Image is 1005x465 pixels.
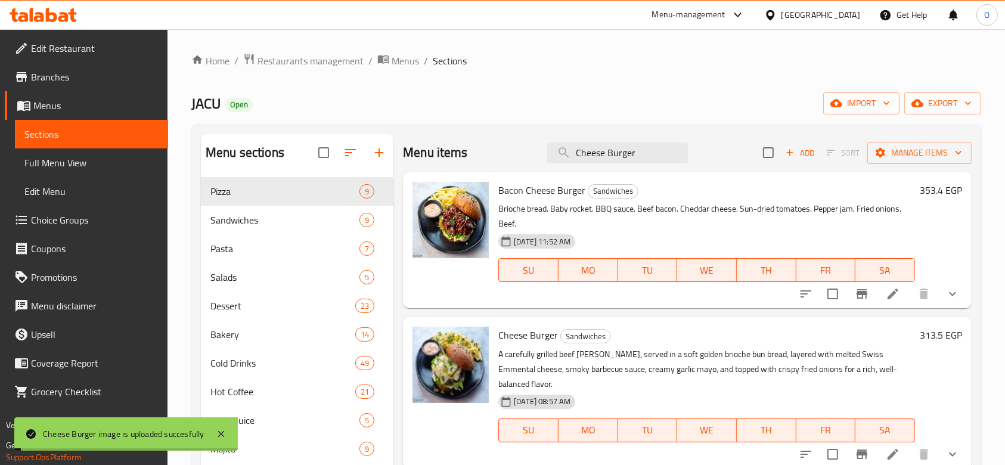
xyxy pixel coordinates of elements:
button: TU [618,418,678,442]
span: Edit Restaurant [31,41,159,55]
span: Edit Menu [24,184,159,199]
span: WE [682,262,732,279]
span: Select to update [820,281,845,306]
button: show more [938,280,967,308]
div: items [355,385,374,399]
span: 5 [360,415,374,426]
button: FR [796,418,856,442]
button: TH [737,258,796,282]
a: Promotions [5,263,168,292]
button: MO [559,258,618,282]
span: 49 [356,358,374,369]
span: Coupons [31,241,159,256]
a: Menus [377,53,419,69]
span: Bacon Cheese Burger [498,181,585,199]
button: FR [796,258,856,282]
span: SA [860,421,910,439]
img: Cheese Burger [412,327,489,403]
span: Coverage Report [31,356,159,370]
span: 9 [360,215,374,226]
span: Select section first [819,144,867,162]
span: Select all sections [311,140,336,165]
button: Add [781,144,819,162]
span: Mojito [210,442,359,456]
div: Salads5 [201,263,393,292]
span: Pizza [210,184,359,199]
span: WE [682,421,732,439]
span: SA [860,262,910,279]
span: TU [623,421,673,439]
span: Sandwiches [588,184,638,198]
div: [GEOGRAPHIC_DATA] [781,8,860,21]
span: TH [742,421,792,439]
div: Pizza9 [201,177,393,206]
div: items [359,270,374,284]
div: Dessert [210,299,355,313]
button: TU [618,258,678,282]
span: SU [504,421,554,439]
div: Sandwiches [560,329,611,343]
img: Bacon Cheese Burger [412,182,489,258]
span: export [914,96,972,111]
li: / [234,54,238,68]
div: Fresh Juice5 [201,406,393,435]
span: Salads [210,270,359,284]
button: WE [677,258,737,282]
li: / [368,54,373,68]
span: Promotions [31,270,159,284]
span: Version: [6,417,35,433]
span: MO [563,262,613,279]
p: Brioche bread. Baby rocket. BBQ sauce. Beef bacon. Cheddar cheese. Sun-dried tomatoes. Pepper jam... [498,201,915,231]
span: TU [623,262,673,279]
div: Mojito9 [201,435,393,463]
span: Grocery Checklist [31,385,159,399]
button: SU [498,258,559,282]
a: Sections [15,120,168,148]
div: Dessert23 [201,292,393,320]
span: Add [784,146,816,160]
a: Edit Restaurant [5,34,168,63]
h6: 313.5 EGP [920,327,962,343]
svg: Show Choices [945,447,960,461]
span: Sandwiches [561,330,610,343]
span: TH [742,262,792,279]
span: [DATE] 08:57 AM [509,396,575,407]
span: Add item [781,144,819,162]
span: Branches [31,70,159,84]
a: Menu disclaimer [5,292,168,320]
span: Cold Drinks [210,356,355,370]
span: Manage items [877,145,962,160]
span: Menu disclaimer [31,299,159,313]
span: 14 [356,329,374,340]
div: Sandwiches9 [201,206,393,234]
span: Choice Groups [31,213,159,227]
a: Edit menu item [886,447,900,461]
p: A carefully grilled beef [PERSON_NAME], served in a soft golden brioche bun bread, layered with m... [498,347,915,392]
div: Fresh Juice [210,413,359,427]
button: import [823,92,899,114]
a: Coverage Report [5,349,168,377]
span: Restaurants management [258,54,364,68]
button: delete [910,280,938,308]
span: Sandwiches [210,213,359,227]
div: Bakery14 [201,320,393,349]
div: Pasta7 [201,234,393,263]
span: Sections [24,127,159,141]
span: Cheese Burger [498,326,558,344]
span: SU [504,262,554,279]
button: export [904,92,981,114]
a: Grocery Checklist [5,377,168,406]
div: items [359,184,374,199]
span: FR [801,262,851,279]
button: SA [855,418,915,442]
svg: Show Choices [945,287,960,301]
button: WE [677,418,737,442]
span: 5 [360,272,374,283]
span: Get support on: [6,438,61,453]
span: Pasta [210,241,359,256]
